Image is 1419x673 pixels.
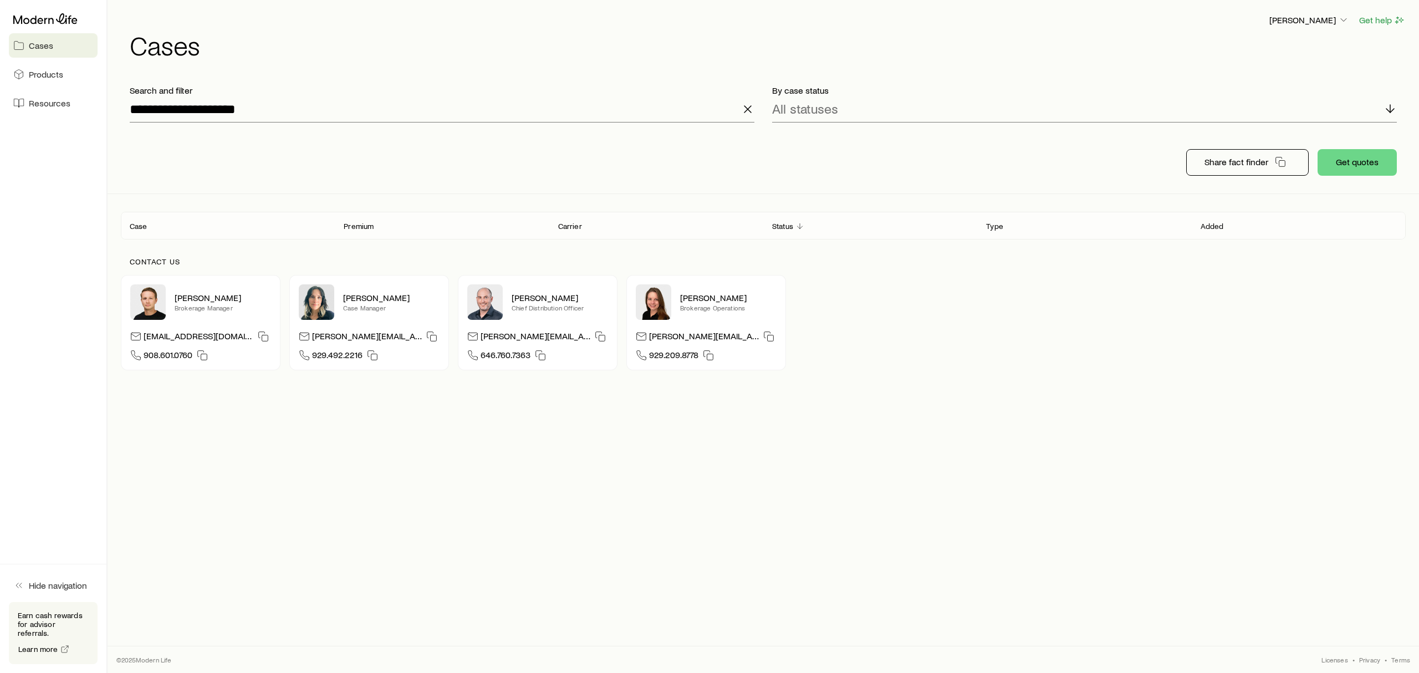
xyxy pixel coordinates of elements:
[512,303,608,312] p: Chief Distribution Officer
[558,222,582,231] p: Carrier
[512,292,608,303] p: [PERSON_NAME]
[1391,655,1410,664] a: Terms
[343,303,440,312] p: Case Manager
[344,222,374,231] p: Premium
[9,91,98,115] a: Resources
[130,32,1406,58] h1: Cases
[1318,149,1397,176] button: Get quotes
[116,655,172,664] p: © 2025 Modern Life
[481,330,590,345] p: [PERSON_NAME][EMAIL_ADDRESS][DOMAIN_NAME]
[649,330,759,345] p: [PERSON_NAME][EMAIL_ADDRESS][DOMAIN_NAME]
[312,349,363,364] span: 929.492.2216
[175,303,271,312] p: Brokerage Manager
[1186,149,1309,176] button: Share fact finder
[9,573,98,598] button: Hide navigation
[1385,655,1387,664] span: •
[144,349,192,364] span: 908.601.0760
[1321,655,1347,664] a: Licenses
[649,349,698,364] span: 929.209.8778
[9,33,98,58] a: Cases
[772,85,1397,96] p: By case status
[772,101,838,116] p: All statuses
[130,257,1397,266] p: Contact us
[680,292,777,303] p: [PERSON_NAME]
[29,580,87,591] span: Hide navigation
[1269,14,1350,27] button: [PERSON_NAME]
[312,330,422,345] p: [PERSON_NAME][EMAIL_ADDRESS][DOMAIN_NAME]
[1359,14,1406,27] button: Get help
[121,212,1406,239] div: Client cases
[9,602,98,664] div: Earn cash rewards for advisor referrals.Learn more
[1359,655,1380,664] a: Privacy
[29,40,53,51] span: Cases
[130,284,166,320] img: Rich Loeffler
[986,222,1003,231] p: Type
[130,85,754,96] p: Search and filter
[1201,222,1224,231] p: Added
[467,284,503,320] img: Dan Pierson
[9,62,98,86] a: Products
[680,303,777,312] p: Brokerage Operations
[343,292,440,303] p: [PERSON_NAME]
[636,284,671,320] img: Ellen Wall
[1204,156,1268,167] p: Share fact finder
[18,645,58,653] span: Learn more
[130,222,147,231] p: Case
[1352,655,1355,664] span: •
[29,69,63,80] span: Products
[299,284,334,320] img: Lisette Vega
[29,98,70,109] span: Resources
[481,349,530,364] span: 646.760.7363
[772,222,793,231] p: Status
[175,292,271,303] p: [PERSON_NAME]
[1269,14,1349,26] p: [PERSON_NAME]
[18,611,89,638] p: Earn cash rewards for advisor referrals.
[144,330,253,345] p: [EMAIL_ADDRESS][DOMAIN_NAME]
